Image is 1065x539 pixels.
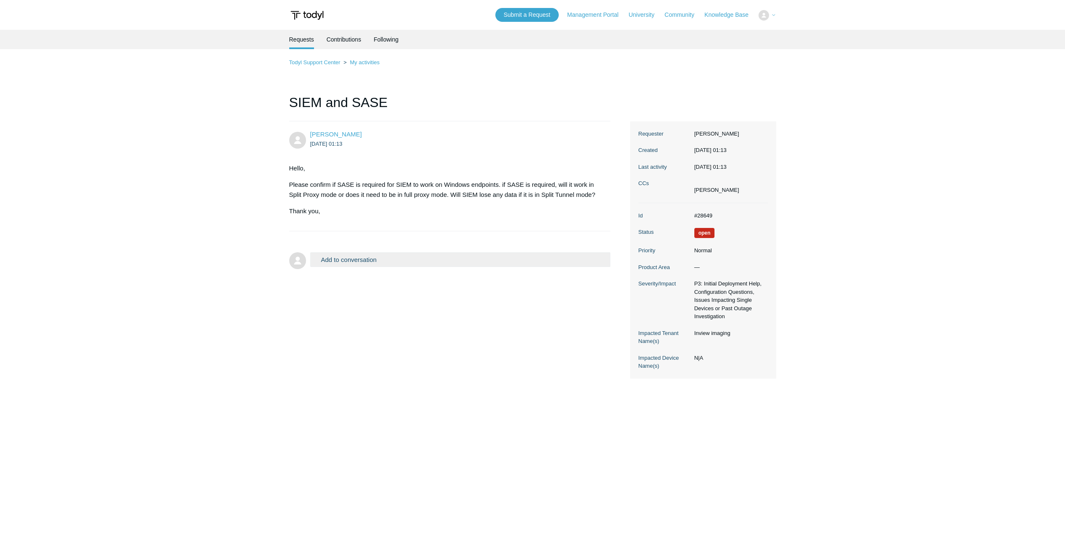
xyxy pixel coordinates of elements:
dt: Priority [638,246,690,255]
a: My activities [350,59,379,65]
li: Todyl Support Center [289,59,342,65]
dt: Created [638,146,690,154]
dt: Impacted Tenant Name(s) [638,329,690,345]
dt: Severity/Impact [638,280,690,288]
dt: Status [638,228,690,236]
dt: Last activity [638,163,690,171]
dd: N|A [690,354,768,362]
dd: #28649 [690,212,768,220]
span: We are working on a response for you [694,228,715,238]
dd: P3: Initial Deployment Help, Configuration Questions, Issues Impacting Single Devices or Past Out... [690,280,768,321]
time: 2025-10-04T01:13:27Z [310,141,343,147]
a: University [628,10,662,19]
time: 2025-10-04T01:13:27+00:00 [694,164,727,170]
li: Igor Pinchevskiy [694,186,739,194]
span: Andrew Schiff [310,131,362,138]
li: My activities [342,59,379,65]
dt: CCs [638,179,690,188]
p: Thank you, [289,206,602,216]
h1: SIEM and SASE [289,92,611,121]
time: 2025-10-04T01:13:27+00:00 [694,147,727,153]
dd: [PERSON_NAME] [690,130,768,138]
button: Add to conversation [310,252,611,267]
p: Please confirm if SASE is required for SIEM to work on Windows endpoints. if SASE is required, wi... [289,180,602,200]
a: Contributions [327,30,361,49]
a: Management Portal [567,10,627,19]
a: Todyl Support Center [289,59,340,65]
dt: Impacted Device Name(s) [638,354,690,370]
dd: Normal [690,246,768,255]
a: [PERSON_NAME] [310,131,362,138]
dt: Product Area [638,263,690,272]
a: Submit a Request [495,8,559,22]
a: Following [374,30,398,49]
a: Community [665,10,703,19]
dt: Requester [638,130,690,138]
dt: Id [638,212,690,220]
a: Knowledge Base [704,10,757,19]
p: Hello, [289,163,602,173]
li: Requests [289,30,314,49]
dd: — [690,263,768,272]
dd: Inview imaging [690,329,768,338]
img: Todyl Support Center Help Center home page [289,8,325,23]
